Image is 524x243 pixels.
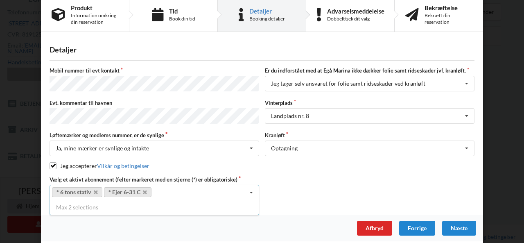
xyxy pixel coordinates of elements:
div: Bekræftelse [425,5,472,11]
div: Detaljer [249,8,285,14]
div: Næste [442,221,476,236]
div: Dobbelttjek dit valg [327,16,384,22]
label: Vinterplads [265,99,474,107]
label: Kranløft [265,132,474,139]
div: Bekræft din reservation [425,12,472,25]
div: Information omkring din reservation [71,12,118,25]
div: Ja, mine mærker er synlige og intakte [56,145,149,151]
div: Optagning [271,145,298,151]
label: Løftemærker og medlems nummer, er de synlige [50,132,259,139]
div: Produkt [71,5,118,11]
label: Jeg accepterer [50,162,149,169]
label: Vælg et aktivt abonnement (felter markeret med en stjerne (*) er obligatoriske) [50,176,259,183]
div: Booking detaljer [249,16,285,22]
div: Afbryd [357,221,392,236]
label: Mobil nummer til evt kontakt [50,67,259,74]
div: Jeg tager selv ansvaret for folie samt ridseskader ved kranløft [271,81,425,86]
div: Max 2 selections [50,200,259,215]
div: Tid [169,8,195,14]
div: Book din tid [169,16,195,22]
div: Forrige [399,221,435,236]
div: Landplads nr. 8 [271,113,309,119]
div: Advarselsmeddelelse [327,8,384,14]
a: * Ejer 6-31 C [104,187,152,197]
a: Vilkår og betingelser [97,162,149,169]
label: Evt. kommentar til havnen [50,99,259,107]
a: * 6 tons stativ [52,187,102,197]
div: Detaljer [50,45,474,55]
label: Er du indforstået med at Egå Marina ikke dækker folie samt ridseskader jvf. kranløft. [265,67,474,74]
